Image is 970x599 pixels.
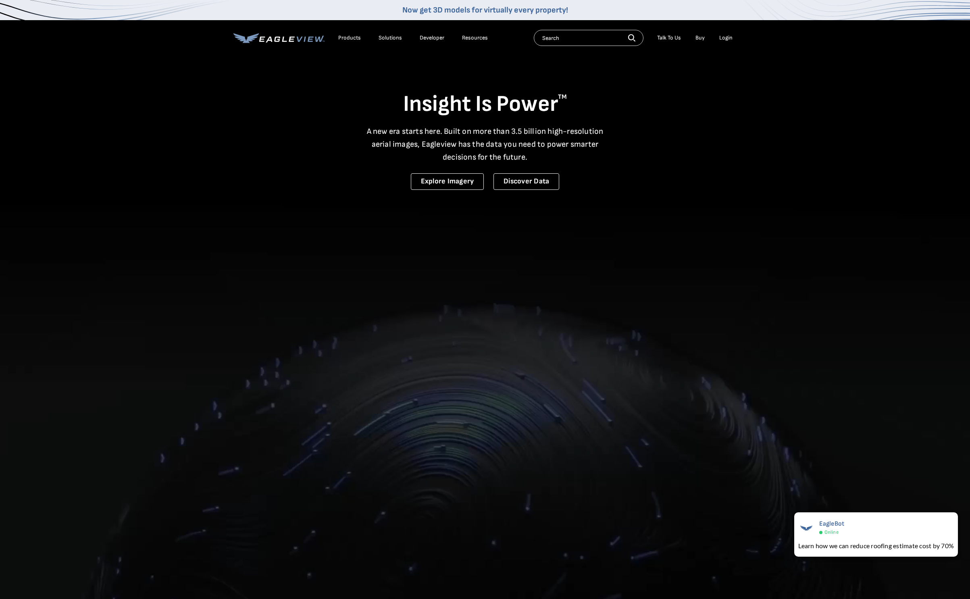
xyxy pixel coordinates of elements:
img: EagleBot [798,520,814,536]
sup: TM [558,93,567,101]
a: Buy [695,34,705,42]
div: Login [719,34,733,42]
div: Talk To Us [657,34,681,42]
div: Resources [462,34,488,42]
span: EagleBot [819,520,845,528]
input: Search [534,30,643,46]
a: Explore Imagery [411,173,484,190]
h1: Insight Is Power [233,90,737,119]
div: Solutions [379,34,402,42]
a: Developer [420,34,444,42]
span: Online [824,529,839,535]
div: Products [338,34,361,42]
div: Learn how we can reduce roofing estimate cost by 70% [798,541,954,551]
p: A new era starts here. Built on more than 3.5 billion high-resolution aerial images, Eagleview ha... [362,125,608,164]
a: Now get 3D models for virtually every property! [402,5,568,15]
a: Discover Data [493,173,559,190]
